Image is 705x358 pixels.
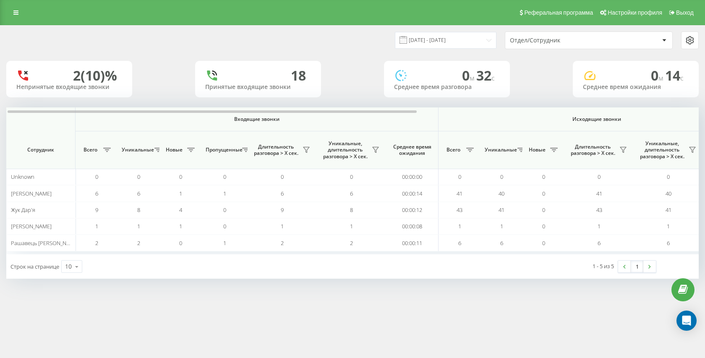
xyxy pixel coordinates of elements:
span: 6 [350,190,353,197]
span: Строк на странице [10,263,59,270]
div: Отдел/Сотрудник [510,37,610,44]
span: 1 [137,222,140,230]
span: 32 [476,66,495,84]
span: 6 [281,190,284,197]
div: 2 (10)% [73,68,117,84]
span: 0 [462,66,476,84]
span: 6 [667,239,670,247]
span: 2 [137,239,140,247]
span: 9 [95,206,98,214]
span: 0 [223,222,226,230]
span: 41 [596,190,602,197]
span: 0 [281,173,284,180]
span: Новые [527,146,548,153]
span: Среднее время ожидания [392,144,432,157]
span: 9 [281,206,284,214]
span: 1 [179,222,182,230]
span: Уникальные, длительность разговора > Х сек. [638,140,686,160]
span: 2 [281,239,284,247]
div: 18 [291,68,306,84]
span: 1 [223,190,226,197]
span: 2 [350,239,353,247]
span: 0 [542,173,545,180]
span: 0 [542,206,545,214]
span: 4 [179,206,182,214]
span: Входящие звонки [97,116,416,123]
span: 41 [457,190,462,197]
span: c [680,73,684,83]
span: 1 [458,222,461,230]
span: Рашавець [PERSON_NAME] [11,239,79,247]
span: м [658,73,665,83]
span: 14 [665,66,684,84]
span: Пропущенные [206,146,240,153]
td: 00:00:00 [386,169,439,185]
span: 0 [179,173,182,180]
span: 0 [350,173,353,180]
span: 0 [542,190,545,197]
span: 0 [223,206,226,214]
span: 0 [651,66,665,84]
span: 8 [350,206,353,214]
a: 1 [631,261,643,272]
div: Среднее время ожидания [583,84,689,91]
span: [PERSON_NAME] [11,190,52,197]
span: 43 [457,206,462,214]
span: 0 [542,222,545,230]
div: Принятые входящие звонки [205,84,311,91]
span: 6 [458,239,461,247]
span: Настройки профиля [608,9,662,16]
span: Всего [80,146,101,153]
span: [PERSON_NAME] [11,222,52,230]
td: 00:00:14 [386,185,439,201]
div: Непринятые входящие звонки [16,84,122,91]
span: 0 [137,173,140,180]
span: Уникальные [122,146,152,153]
td: 00:00:08 [386,218,439,235]
span: 6 [95,190,98,197]
span: 1 [598,222,601,230]
span: 0 [458,173,461,180]
span: 41 [666,206,671,214]
td: 00:00:11 [386,235,439,251]
span: Сотрудник [13,146,68,153]
div: Среднее время разговора [394,84,500,91]
span: 2 [95,239,98,247]
span: 6 [598,239,601,247]
span: 1 [179,190,182,197]
span: 0 [179,239,182,247]
span: Уникальные [485,146,515,153]
span: Выход [676,9,694,16]
div: Open Intercom Messenger [676,311,697,331]
span: Unknown [11,173,34,180]
span: Всего [443,146,464,153]
span: c [491,73,495,83]
div: 1 - 5 из 5 [593,262,614,270]
span: 1 [223,239,226,247]
span: м [470,73,476,83]
span: 0 [95,173,98,180]
span: 1 [350,222,353,230]
span: 0 [598,173,601,180]
span: Реферальная программа [524,9,593,16]
span: 40 [666,190,671,197]
span: Новые [164,146,185,153]
span: Уникальные, длительность разговора > Х сек. [321,140,369,160]
td: 00:00:12 [386,202,439,218]
span: Длительность разговора > Х сек. [569,144,617,157]
span: 41 [499,206,504,214]
span: 43 [596,206,602,214]
span: 0 [667,173,670,180]
span: 0 [500,173,503,180]
span: 1 [95,222,98,230]
span: 1 [500,222,503,230]
span: 1 [667,222,670,230]
span: 40 [499,190,504,197]
span: 0 [542,239,545,247]
span: 0 [223,173,226,180]
span: Длительность разговора > Х сек. [252,144,300,157]
div: 10 [65,262,72,271]
span: 6 [500,239,503,247]
span: Жук Дар'я [11,206,35,214]
span: 6 [137,190,140,197]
